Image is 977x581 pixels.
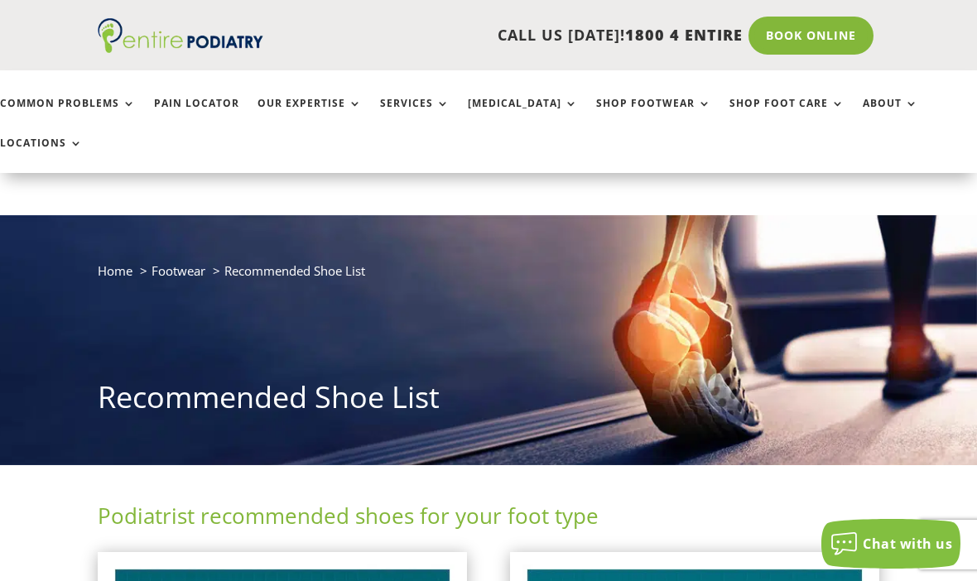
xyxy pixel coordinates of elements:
[98,18,263,53] img: logo (1)
[468,98,578,133] a: [MEDICAL_DATA]
[257,98,362,133] a: Our Expertise
[380,98,450,133] a: Services
[98,260,879,294] nav: breadcrumb
[271,25,743,46] p: CALL US [DATE]!
[154,98,239,133] a: Pain Locator
[98,262,132,279] a: Home
[98,501,879,539] h2: Podiatrist recommended shoes for your foot type
[625,25,743,45] span: 1800 4 ENTIRE
[224,262,365,279] span: Recommended Shoe List
[98,377,879,426] h1: Recommended Shoe List
[821,519,960,569] button: Chat with us
[152,262,205,279] a: Footwear
[863,98,918,133] a: About
[748,17,874,55] a: Book Online
[596,98,711,133] a: Shop Footwear
[729,98,845,133] a: Shop Foot Care
[863,535,952,553] span: Chat with us
[98,40,263,56] a: Entire Podiatry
